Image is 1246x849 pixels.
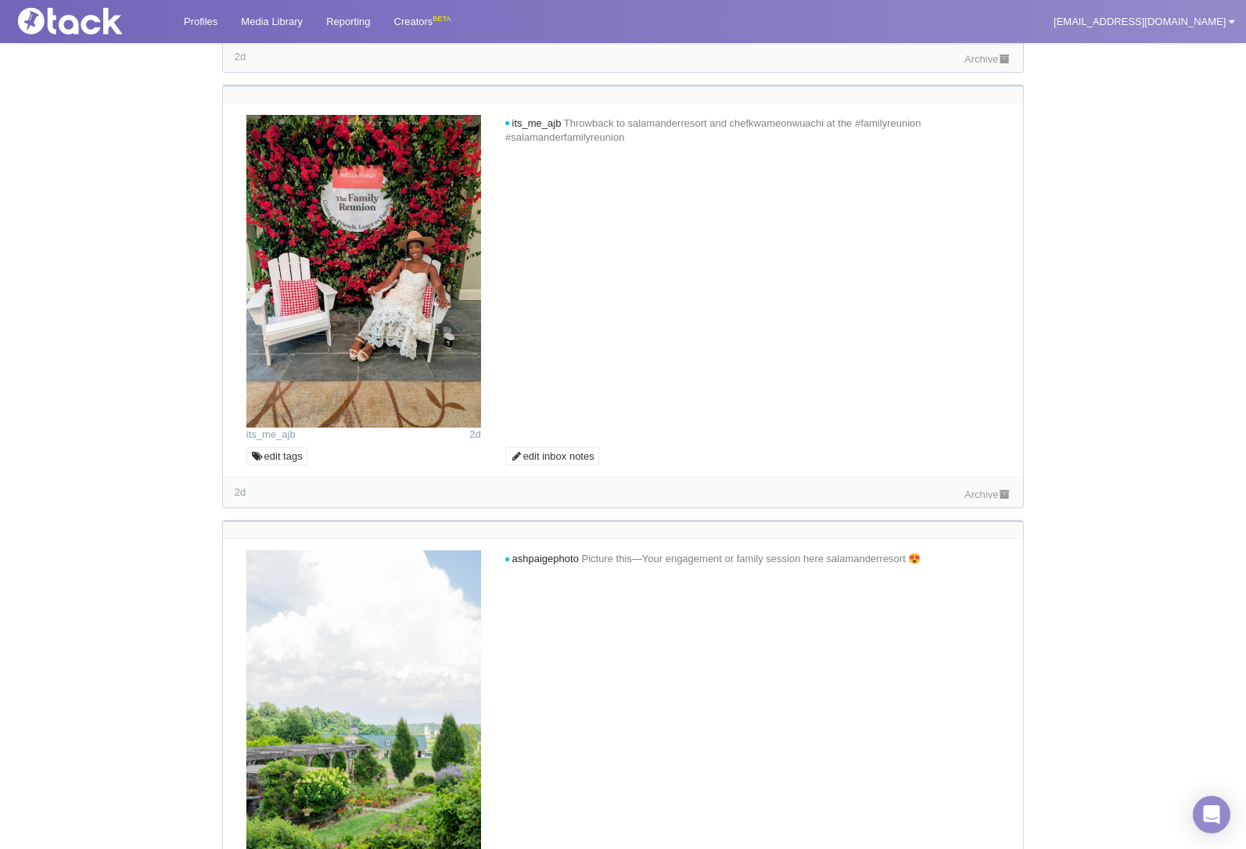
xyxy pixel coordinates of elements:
[235,51,246,63] time: Latest comment: 2025-09-22 11:52 UTC
[246,115,481,428] img: Image may contain: potted plant, face, person, photography, portrait, jar, planter, pottery, vase...
[964,53,1011,65] a: Archive
[469,428,480,442] time: Posted: 2025-09-22 11:30 UTC
[433,11,451,27] div: BETA
[505,117,921,143] span: Throwback to salamanderresort and chefkwameonwuachi at the #familyreunion #salamanderfamilyreunion
[246,428,296,440] a: its_me_ajb
[1193,796,1230,833] div: Open Intercom Messenger
[505,447,599,466] a: edit inbox notes
[12,8,168,34] img: Tack
[505,121,509,126] i: new
[469,428,480,440] span: 2d
[235,486,246,498] time: Latest comment: 2025-09-22 11:30 UTC
[246,447,307,466] a: edit tags
[235,486,246,498] span: 2d
[505,557,509,562] i: new
[512,117,562,129] span: its_me_ajb
[235,51,246,63] span: 2d
[512,553,579,564] span: ashpaigephoto
[582,553,921,564] span: Picture this—Your engagement or family session here salamanderresort 😍
[964,489,1011,500] a: Archive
